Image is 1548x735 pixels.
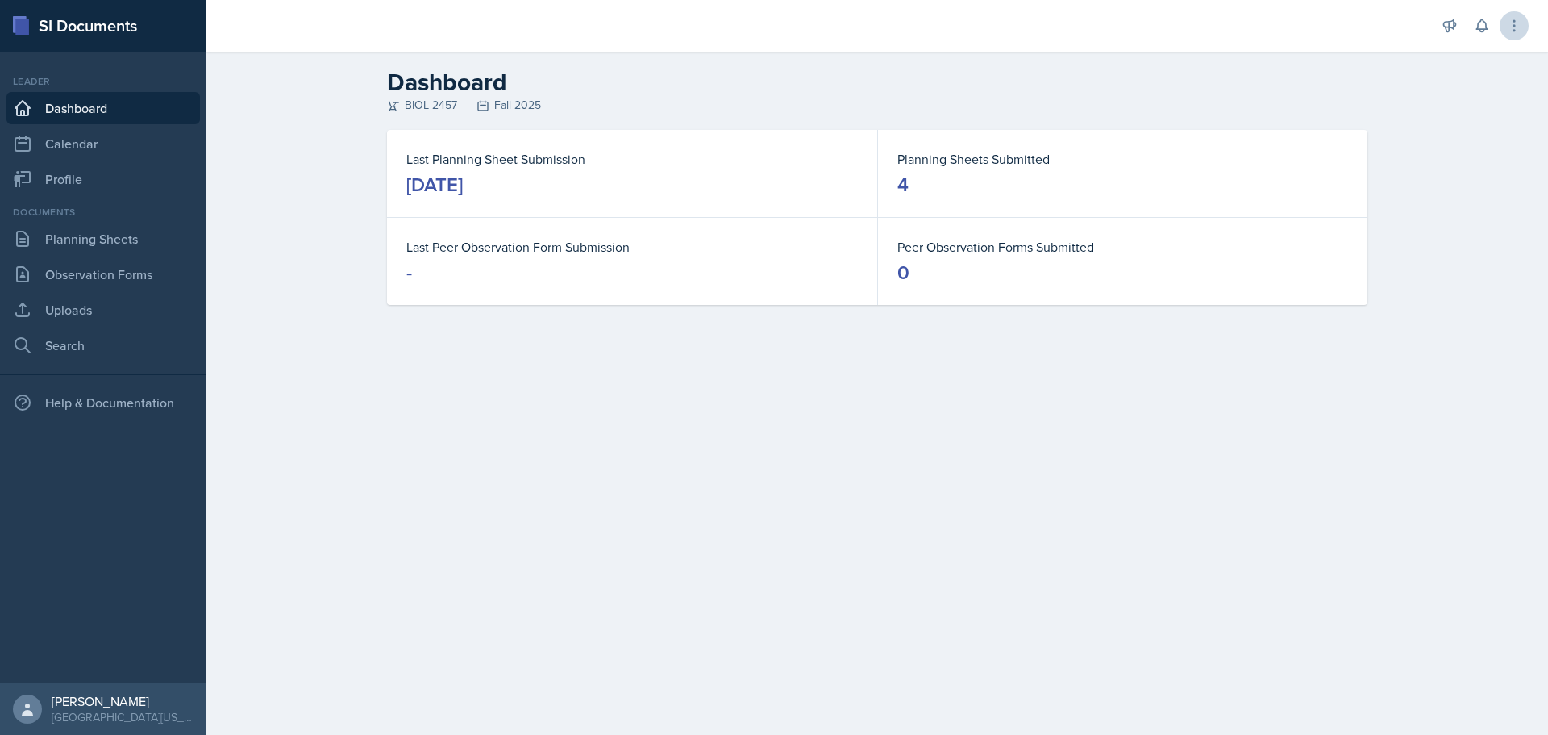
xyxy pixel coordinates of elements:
[52,709,193,725] div: [GEOGRAPHIC_DATA][US_STATE]
[6,205,200,219] div: Documents
[6,127,200,160] a: Calendar
[897,237,1348,257] dt: Peer Observation Forms Submitted
[6,92,200,124] a: Dashboard
[406,237,858,257] dt: Last Peer Observation Form Submission
[6,74,200,89] div: Leader
[387,68,1367,97] h2: Dashboard
[6,329,200,361] a: Search
[406,149,858,169] dt: Last Planning Sheet Submission
[6,386,200,419] div: Help & Documentation
[406,260,412,286] div: -
[406,172,463,198] div: [DATE]
[6,223,200,255] a: Planning Sheets
[6,163,200,195] a: Profile
[897,172,909,198] div: 4
[387,97,1367,114] div: BIOL 2457 Fall 2025
[897,260,909,286] div: 0
[6,294,200,326] a: Uploads
[6,258,200,290] a: Observation Forms
[897,149,1348,169] dt: Planning Sheets Submitted
[52,693,193,709] div: [PERSON_NAME]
